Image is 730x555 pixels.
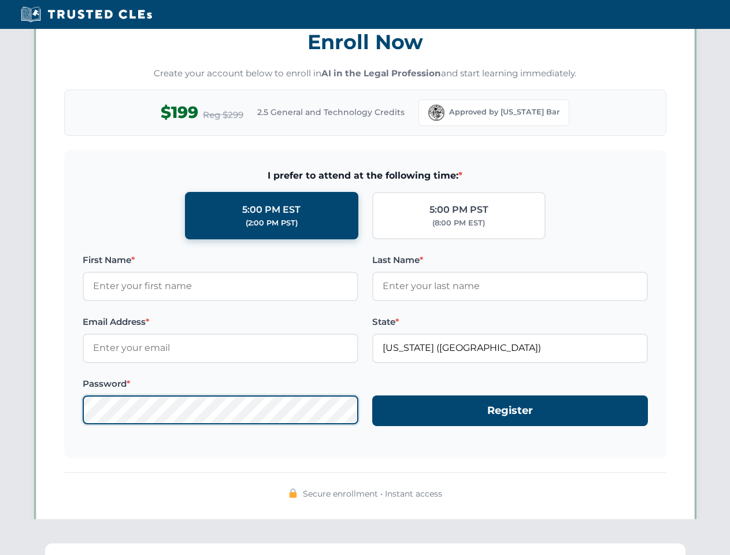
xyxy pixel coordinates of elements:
[288,489,298,498] img: 🔒
[203,108,243,122] span: Reg $299
[257,106,405,119] span: 2.5 General and Technology Credits
[449,106,559,118] span: Approved by [US_STATE] Bar
[83,168,648,183] span: I prefer to attend at the following time:
[321,68,441,79] strong: AI in the Legal Profession
[17,6,155,23] img: Trusted CLEs
[429,202,488,217] div: 5:00 PM PST
[246,217,298,229] div: (2:00 PM PST)
[64,67,666,80] p: Create your account below to enroll in and start learning immediately.
[64,24,666,60] h3: Enroll Now
[83,272,358,301] input: Enter your first name
[83,315,358,329] label: Email Address
[428,105,444,121] img: Florida Bar
[372,334,648,362] input: Florida (FL)
[372,315,648,329] label: State
[242,202,301,217] div: 5:00 PM EST
[303,487,442,500] span: Secure enrollment • Instant access
[372,253,648,267] label: Last Name
[372,395,648,426] button: Register
[83,253,358,267] label: First Name
[432,217,485,229] div: (8:00 PM EST)
[372,272,648,301] input: Enter your last name
[83,377,358,391] label: Password
[83,334,358,362] input: Enter your email
[161,99,198,125] span: $199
